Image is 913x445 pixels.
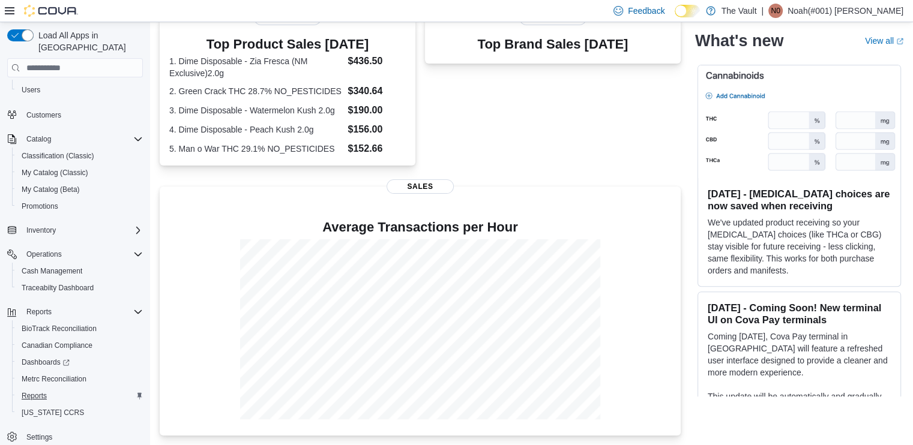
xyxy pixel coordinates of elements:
[22,247,67,261] button: Operations
[22,223,61,237] button: Inventory
[2,222,148,239] button: Inventory
[17,355,143,369] span: Dashboards
[22,283,94,293] span: Traceabilty Dashboard
[24,5,78,17] img: Cova
[26,110,61,120] span: Customers
[17,281,143,295] span: Traceabilty Dashboard
[26,134,51,144] span: Catalog
[478,37,628,52] h3: Top Brand Sales [DATE]
[22,408,84,417] span: [US_STATE] CCRS
[628,5,664,17] span: Feedback
[12,320,148,337] button: BioTrack Reconciliation
[17,264,87,278] a: Cash Management
[17,321,143,336] span: BioTrack Reconciliation
[169,143,343,155] dt: 5. Man o War THC 29.1% NO_PESTICIDES
[22,266,82,276] span: Cash Management
[12,82,148,98] button: Users
[169,124,343,136] dt: 4. Dime Disposable - Peach Kush 2.0g
[2,131,148,148] button: Catalog
[22,430,57,444] a: Settings
[22,151,94,161] span: Classification (Classic)
[387,179,454,194] span: Sales
[22,341,92,350] span: Canadian Compliance
[771,4,780,18] span: N0
[708,330,891,378] p: Coming [DATE], Cova Pay terminal in [GEOGRAPHIC_DATA] will feature a refreshed user interface des...
[17,372,143,386] span: Metrc Reconciliation
[708,302,891,326] h3: [DATE] - Coming Soon! New terminal UI on Cova Pay terminals
[22,357,70,367] span: Dashboards
[12,148,148,164] button: Classification (Classic)
[17,83,143,97] span: Users
[2,303,148,320] button: Reports
[22,247,143,261] span: Operations
[348,142,405,156] dd: $152.66
[348,84,405,98] dd: $340.64
[788,4,903,18] p: Noah(#001) [PERSON_NAME]
[17,321,101,336] a: BioTrack Reconciliation
[169,37,406,52] h3: Top Product Sales [DATE]
[17,389,143,403] span: Reports
[17,338,143,353] span: Canadian Compliance
[22,305,143,319] span: Reports
[675,17,675,18] span: Dark Mode
[17,199,143,214] span: Promotions
[22,108,66,122] a: Customers
[22,132,56,146] button: Catalog
[12,371,148,387] button: Metrc Reconciliation
[22,223,143,237] span: Inventory
[768,4,783,18] div: Noah(#001) Trodick
[17,149,143,163] span: Classification (Classic)
[2,106,148,123] button: Customers
[12,404,148,421] button: [US_STATE] CCRS
[348,122,405,137] dd: $156.00
[26,307,52,317] span: Reports
[12,198,148,215] button: Promotions
[17,338,97,353] a: Canadian Compliance
[22,85,40,95] span: Users
[12,279,148,296] button: Traceabilty Dashboard
[865,36,903,46] a: View allExternal link
[17,355,74,369] a: Dashboards
[12,387,148,404] button: Reports
[22,168,88,178] span: My Catalog (Classic)
[22,185,80,194] span: My Catalog (Beta)
[695,31,783,50] h2: What's new
[17,149,99,163] a: Classification (Classic)
[22,429,143,444] span: Settings
[169,104,343,116] dt: 3. Dime Disposable - Watermelon Kush 2.0g
[17,83,45,97] a: Users
[348,103,405,118] dd: $190.00
[708,188,891,212] h3: [DATE] - [MEDICAL_DATA] choices are now saved when receiving
[12,181,148,198] button: My Catalog (Beta)
[675,5,700,17] input: Dark Mode
[17,199,63,214] a: Promotions
[12,164,148,181] button: My Catalog (Classic)
[17,166,143,180] span: My Catalog (Classic)
[17,182,85,197] a: My Catalog (Beta)
[761,4,764,18] p: |
[34,29,143,53] span: Load All Apps in [GEOGRAPHIC_DATA]
[348,54,405,68] dd: $436.50
[22,324,97,333] span: BioTrack Reconciliation
[722,4,757,18] p: The Vault
[169,220,671,234] h4: Average Transactions per Hour
[22,132,143,146] span: Catalog
[896,38,903,45] svg: External link
[17,389,52,403] a: Reports
[17,264,143,278] span: Cash Management
[22,305,56,319] button: Reports
[12,263,148,279] button: Cash Management
[26,249,62,259] span: Operations
[708,217,891,276] p: We've updated product receiving so your [MEDICAL_DATA] choices (like THCa or CBG) stay visible fo...
[22,374,86,384] span: Metrc Reconciliation
[169,85,343,97] dt: 2. Green Crack THC 28.7% NO_PESTICIDES
[17,405,143,420] span: Washington CCRS
[26,225,56,235] span: Inventory
[2,246,148,263] button: Operations
[17,166,93,180] a: My Catalog (Classic)
[169,55,343,79] dt: 1. Dime Disposable - Zia Fresca (NM Exclusive)2.0g
[17,182,143,197] span: My Catalog (Beta)
[17,372,91,386] a: Metrc Reconciliation
[17,281,98,295] a: Traceabilty Dashboard
[22,391,47,401] span: Reports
